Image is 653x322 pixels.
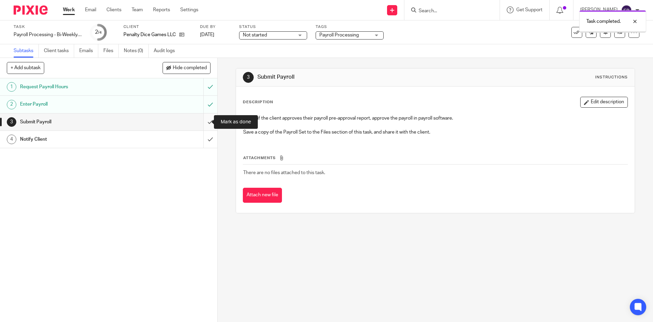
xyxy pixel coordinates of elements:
label: Task [14,24,82,30]
span: [DATE] [200,32,214,37]
h1: Request Payroll Hours [20,82,138,92]
span: Hide completed [173,65,207,71]
a: Settings [180,6,198,13]
button: Hide completed [163,62,211,74]
a: Work [63,6,75,13]
img: svg%3E [621,5,632,16]
div: Instructions [595,75,628,80]
p: Description [243,99,273,105]
small: /4 [98,31,102,34]
a: Team [132,6,143,13]
div: 1 [7,82,16,92]
p: Task completed. [586,18,621,25]
h1: Submit Payroll [20,117,138,127]
button: Attach new file [243,188,282,203]
button: + Add subtask [7,62,44,74]
span: There are no files attached to this task. [243,170,325,175]
img: Pixie [14,5,48,15]
h1: Submit Payroll [257,74,450,81]
a: Client tasks [44,44,74,58]
label: Status [239,24,307,30]
a: Notes (0) [124,44,149,58]
a: Clients [106,6,121,13]
div: Payroll Processing - Bi-Weekly 15 [14,31,82,38]
a: Subtasks [14,44,39,58]
a: Emails [79,44,98,58]
h1: Notify Client [20,134,138,144]
h1: Enter Payroll [20,99,138,109]
span: Not started [243,33,267,37]
a: Files [103,44,119,58]
div: 2 [7,100,16,109]
label: Client [123,24,191,30]
a: Audit logs [154,44,180,58]
a: Reports [153,6,170,13]
p: When/if the client approves their payroll pre-approval report, approve the payroll in payroll sof... [243,115,627,122]
span: Attachments [243,156,276,160]
a: Email [85,6,96,13]
label: Due by [200,24,231,30]
div: 3 [243,72,254,83]
div: 2 [95,28,102,36]
button: Edit description [580,97,628,108]
div: 4 [7,135,16,144]
label: Tags [316,24,384,30]
div: 3 [7,117,16,127]
p: Save a copy of the Payroll Set to the Files section of this task, and share it with the client. [243,129,627,136]
span: Payroll Processing [319,33,359,37]
p: Penalty Dice Games LLC [123,31,176,38]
